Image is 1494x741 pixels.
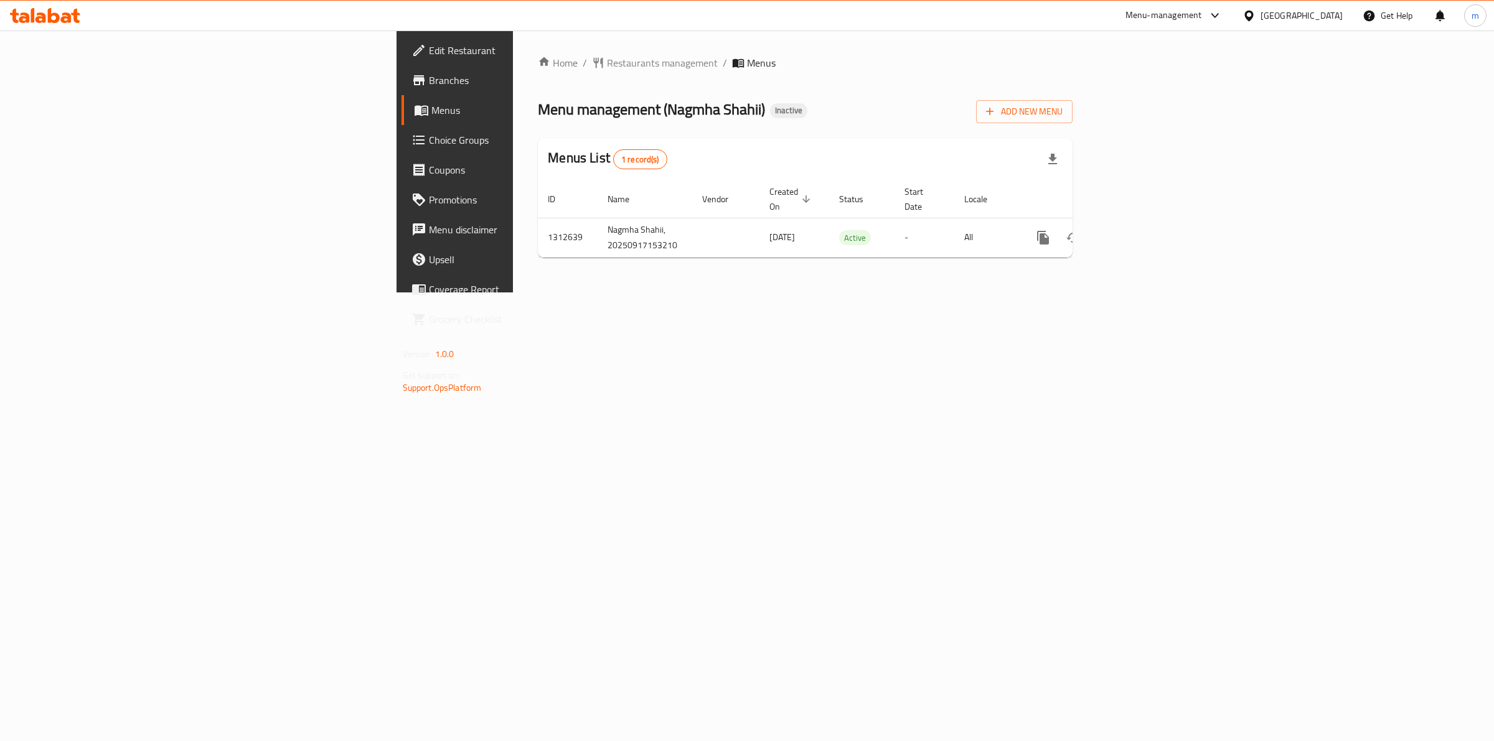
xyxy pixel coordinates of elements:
span: Status [839,192,880,207]
span: Inactive [770,105,807,116]
td: - [895,218,954,257]
a: Choice Groups [402,125,646,155]
span: 1 record(s) [614,154,667,165]
span: Branches [429,73,636,88]
span: Menus [431,103,636,118]
a: Coverage Report [402,274,646,304]
span: m [1472,9,1479,22]
span: Version: [403,346,433,362]
div: Active [839,230,871,245]
span: Coupons [429,162,636,177]
span: Upsell [429,252,636,267]
span: Add New Menu [986,104,1063,119]
a: Menu disclaimer [402,215,646,245]
button: more [1028,223,1058,253]
span: Menu disclaimer [429,222,636,237]
a: Upsell [402,245,646,274]
span: Name [608,192,646,207]
a: Promotions [402,185,646,215]
td: All [954,218,1018,257]
span: Restaurants management [607,55,718,70]
div: Total records count [613,149,667,169]
a: Coupons [402,155,646,185]
div: [GEOGRAPHIC_DATA] [1261,9,1343,22]
th: Actions [1018,180,1158,218]
span: Promotions [429,192,636,207]
span: Coverage Report [429,282,636,297]
span: Menus [747,55,776,70]
span: Locale [964,192,1003,207]
span: Menu management ( Nagmha Shahii ) [538,95,765,123]
nav: breadcrumb [538,55,1073,70]
a: Menus [402,95,646,125]
span: Grocery Checklist [429,312,636,327]
span: 1.0.0 [435,346,454,362]
div: Inactive [770,103,807,118]
span: Edit Restaurant [429,43,636,58]
span: Active [839,231,871,245]
button: Change Status [1058,223,1088,253]
a: Support.OpsPlatform [403,380,482,396]
span: ID [548,192,571,207]
div: Menu-management [1125,8,1202,23]
a: Restaurants management [592,55,718,70]
h2: Menus List [548,149,667,169]
span: Choice Groups [429,133,636,147]
span: Created On [769,184,814,214]
span: [DATE] [769,229,795,245]
table: enhanced table [538,180,1158,258]
span: Start Date [904,184,939,214]
button: Add New Menu [976,100,1073,123]
a: Edit Restaurant [402,35,646,65]
div: Export file [1038,144,1068,174]
a: Branches [402,65,646,95]
span: Vendor [702,192,745,207]
li: / [723,55,727,70]
a: Grocery Checklist [402,304,646,334]
span: Get support on: [403,367,460,383]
